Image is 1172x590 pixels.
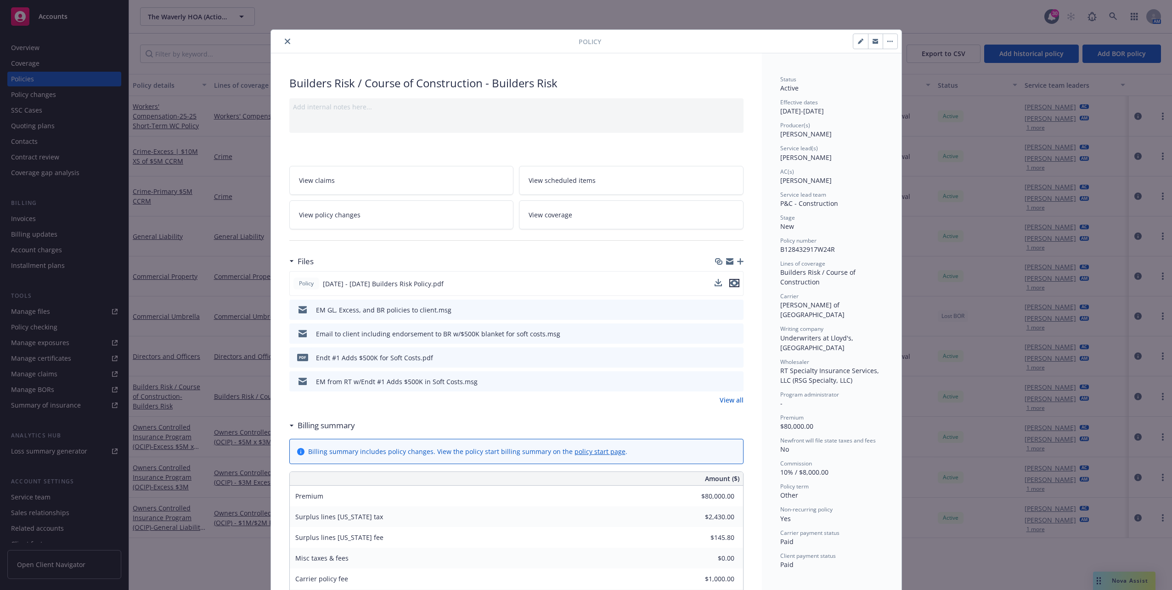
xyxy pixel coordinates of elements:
[780,130,832,138] span: [PERSON_NAME]
[316,329,560,339] div: Email to client including endorsement to BR w/$500K blanket for soft costs.msg
[780,98,818,106] span: Effective dates
[299,210,361,220] span: View policy changes
[289,75,744,91] div: Builders Risk / Course of Construction - Builders Risk
[780,292,799,300] span: Carrier
[780,260,825,267] span: Lines of coverage
[780,301,845,319] span: [PERSON_NAME] of [GEOGRAPHIC_DATA]
[780,176,832,185] span: [PERSON_NAME]
[780,153,832,162] span: [PERSON_NAME]
[316,377,478,386] div: EM from RT w/Endt #1 Adds $500K in Soft Costs.msg
[519,200,744,229] a: View coverage
[780,422,813,431] span: $80,000.00
[780,121,810,129] span: Producer(s)
[297,354,308,361] span: pdf
[780,245,835,254] span: B128432917W24R
[729,279,739,287] button: preview file
[297,279,316,288] span: Policy
[780,491,798,499] span: Other
[729,279,739,289] button: preview file
[780,168,794,176] span: AC(s)
[680,489,740,503] input: 0.00
[579,37,601,46] span: Policy
[715,279,722,286] button: download file
[717,329,724,339] button: download file
[780,334,855,352] span: Underwriters at Lloyd's, [GEOGRAPHIC_DATA]
[289,200,514,229] a: View policy changes
[780,414,804,421] span: Premium
[680,510,740,524] input: 0.00
[717,353,724,363] button: download file
[316,305,451,315] div: EM GL, Excess, and BR policies to client.msg
[323,279,444,289] span: [DATE] - [DATE] Builders Risk Policy.pdf
[780,482,809,490] span: Policy term
[780,529,840,537] span: Carrier payment status
[295,492,323,500] span: Premium
[780,222,794,231] span: New
[680,551,740,565] input: 0.00
[316,353,433,363] div: Endt #1 Adds $500K for Soft Costs.pdf
[295,533,383,542] span: Surplus lines [US_STATE] fee
[295,554,349,562] span: Misc taxes & fees
[715,279,722,289] button: download file
[780,144,818,152] span: Service lead(s)
[519,166,744,195] a: View scheduled items
[780,358,809,366] span: Wholesaler
[780,391,839,398] span: Program administrator
[529,176,596,185] span: View scheduled items
[780,537,794,546] span: Paid
[780,437,876,444] span: Newfront will file state taxes and fees
[295,512,383,521] span: Surplus lines [US_STATE] tax
[780,399,783,408] span: -
[780,84,799,92] span: Active
[780,199,838,208] span: P&C - Construction
[717,305,724,315] button: download file
[575,447,625,456] a: policy start page
[732,305,740,315] button: preview file
[780,505,833,513] span: Non-recurring policy
[295,574,348,583] span: Carrier policy fee
[780,98,883,116] div: [DATE] - [DATE]
[780,267,883,287] div: Builders Risk / Course of Construction
[780,325,823,333] span: Writing company
[680,531,740,545] input: 0.00
[780,366,881,385] span: RT Specialty Insurance Services, LLC (RSG Specialty, LLC)
[299,176,335,185] span: View claims
[298,420,355,431] h3: Billing summary
[680,572,740,586] input: 0.00
[289,255,314,267] div: Files
[529,210,572,220] span: View coverage
[780,445,789,454] span: No
[732,377,740,386] button: preview file
[780,75,796,83] span: Status
[780,552,836,560] span: Client payment status
[308,447,627,456] div: Billing summary includes policy changes. View the policy start billing summary on the .
[717,377,724,386] button: download file
[780,237,817,244] span: Policy number
[732,353,740,363] button: preview file
[732,329,740,339] button: preview file
[780,468,828,477] span: 10% / $8,000.00
[780,214,795,221] span: Stage
[289,420,355,431] div: Billing summary
[780,191,826,199] span: Service lead team
[282,36,293,47] button: close
[720,395,744,405] a: View all
[780,560,794,569] span: Paid
[705,474,739,483] span: Amount ($)
[289,166,514,195] a: View claims
[293,102,740,112] div: Add internal notes here...
[298,255,314,267] h3: Files
[780,460,812,467] span: Commission
[780,514,791,523] span: Yes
